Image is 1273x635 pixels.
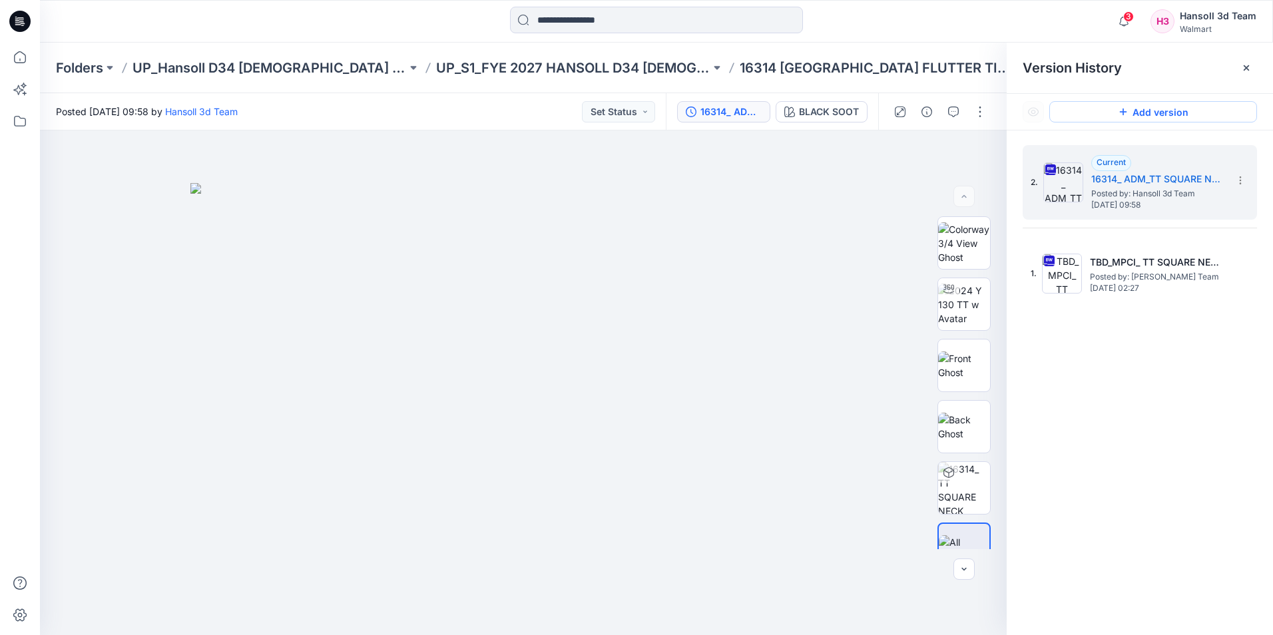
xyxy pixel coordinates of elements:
[939,535,989,563] img: All colorways
[677,101,770,122] button: 16314_ ADM_TT SQUARE NECK FLUTTER TIER DRESS
[916,101,937,122] button: Details
[1090,284,1223,293] span: [DATE] 02:27
[1180,24,1256,34] div: Walmart
[1091,187,1224,200] span: Posted by: Hansoll 3d Team
[938,462,990,514] img: 16314_ TT SQUARE NECK FLUTTER TIER DRESS BLACK SOOT
[938,222,990,264] img: Colorway 3/4 View Ghost
[1123,11,1134,22] span: 3
[1090,254,1223,270] h5: TBD_MPCI_ TT SQUARE NECK FLUTTER TIER DRESS MINI_FULL COLOR
[1091,200,1224,210] span: [DATE] 09:58
[1097,157,1126,167] span: Current
[56,105,238,118] span: Posted [DATE] 09:58 by
[1023,60,1122,76] span: Version History
[132,59,407,77] a: UP_Hansoll D34 [DEMOGRAPHIC_DATA] Dresses
[165,106,238,117] a: Hansoll 3d Team
[1090,270,1223,284] span: Posted by: Hansoll Missy Team
[700,105,762,119] div: 16314_ ADM_TT SQUARE NECK FLUTTER TIER DRESS
[1023,101,1044,122] button: Show Hidden Versions
[938,351,990,379] img: Front Ghost
[1150,9,1174,33] div: H3
[190,183,856,635] img: eyJhbGciOiJIUzI1NiIsImtpZCI6IjAiLCJzbHQiOiJzZXMiLCJ0eXAiOiJKV1QifQ.eyJkYXRhIjp7InR5cGUiOiJzdG9yYW...
[1049,101,1257,122] button: Add version
[1241,63,1252,73] button: Close
[436,59,710,77] a: UP_S1_FYE 2027 HANSOLL D34 [DEMOGRAPHIC_DATA] DRESSES
[938,413,990,441] img: Back Ghost
[740,59,1014,77] p: 16314 [GEOGRAPHIC_DATA] FLUTTER TIER DRESS MINI INT
[1042,254,1082,294] img: TBD_MPCI_ TT SQUARE NECK FLUTTER TIER DRESS MINI_FULL COLOR
[799,105,859,119] div: BLACK SOOT
[1091,171,1224,187] h5: 16314_ ADM_TT SQUARE NECK FLUTTER TIER DRESS
[56,59,103,77] a: Folders
[1031,268,1037,280] span: 1.
[1043,162,1083,202] img: 16314_ ADM_TT SQUARE NECK FLUTTER TIER DRESS
[938,284,990,325] img: 2024 Y 130 TT w Avatar
[1180,8,1256,24] div: Hansoll 3d Team
[1031,176,1038,188] span: 2.
[776,101,868,122] button: BLACK SOOT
